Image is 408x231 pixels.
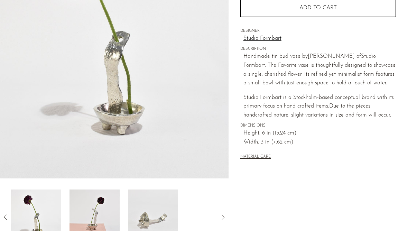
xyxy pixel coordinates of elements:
[240,123,396,129] span: DIMENSIONS
[243,138,396,147] span: Width: 3 in (7.62 cm)
[243,34,396,43] a: Studio Formbart
[243,95,394,109] span: Studio Formbart is a Stockholm-based conceptual brand with its primary focus on hand crafted items.
[240,28,396,34] span: DESIGNER
[243,93,396,120] p: Due to the pieces handcrafted nature, slight variations in size and form will occur.
[243,52,396,87] p: Handmade tin bud vase by Studio Formbart. The Favorite vase is thoughtfully designed to showcase ...
[308,54,361,59] span: [PERSON_NAME] of
[240,155,271,160] button: MATERIAL CARE
[240,46,396,52] span: DESCRIPTION
[243,129,396,138] span: Height: 6 in (15.24 cm)
[299,5,337,11] span: Add to cart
